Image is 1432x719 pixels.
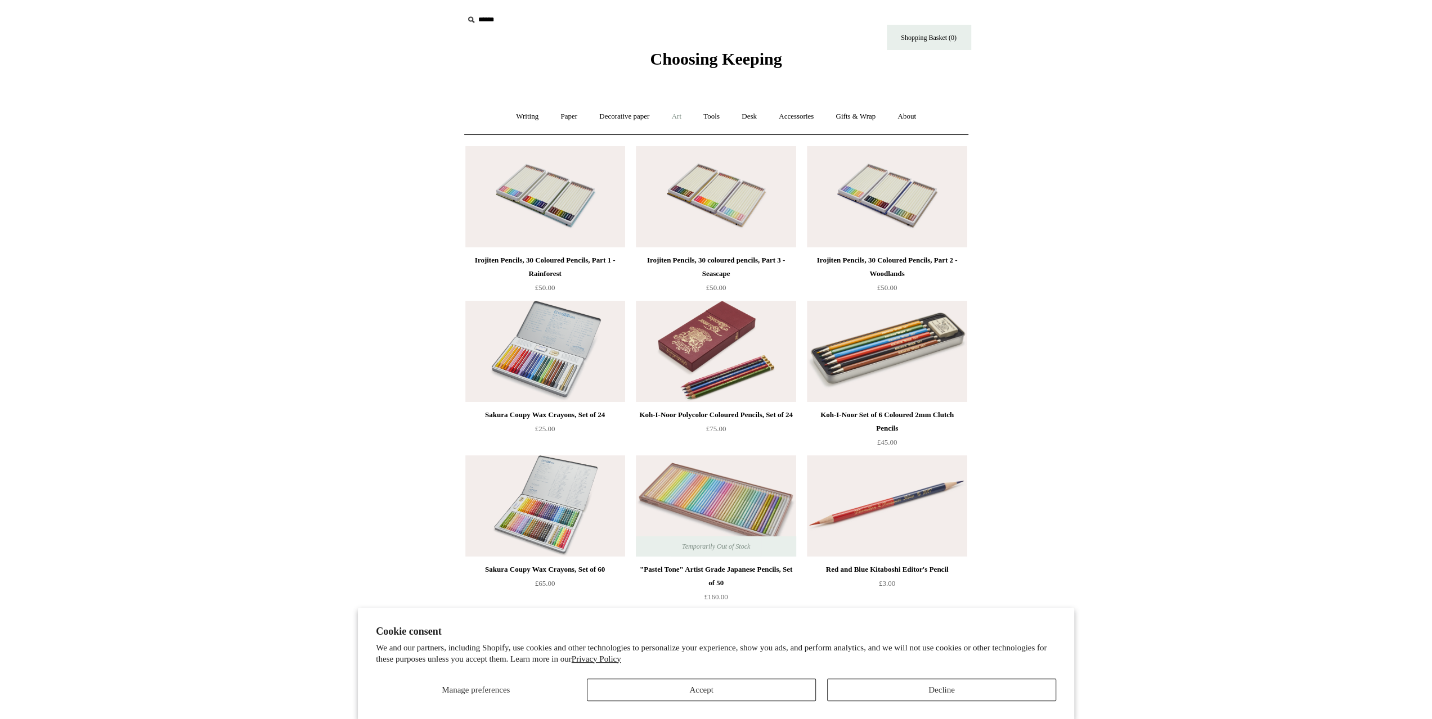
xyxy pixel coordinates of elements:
[636,146,796,247] img: Irojiten Pencils, 30 coloured pencils, Part 3 - Seascape
[769,102,824,132] a: Accessories
[639,408,793,422] div: Koh-I-Noor Polycolor Coloured Pencils, Set of 24
[550,102,587,132] a: Paper
[810,254,964,281] div: Irojiten Pencils, 30 Coloured Pencils, Part 2 - Woodlands
[465,455,625,557] a: Sakura Coupy Wax Crayons, Set of 60 Sakura Coupy Wax Crayons, Set of 60
[636,254,796,300] a: Irojiten Pencils, 30 coloured pencils, Part 3 - Seascape £50.00
[465,301,625,402] a: Sakura Coupy Wax Crayons, Set of 24 Sakura Coupy Wax Crayons, Set of 24
[636,455,796,557] a: "Pastel Tone" Artist Grade Japanese Pencils, Set of 50 "Pastel Tone" Artist Grade Japanese Pencil...
[810,563,964,576] div: Red and Blue Kitaboshi Editor's Pencil
[636,301,796,402] a: Koh-I-Noor Polycolor Coloured Pencils, Set of 24 Koh-I-Noor Polycolor Coloured Pencils, Set of 24
[879,579,895,587] span: £3.00
[506,102,549,132] a: Writing
[636,563,796,609] a: "Pastel Tone" Artist Grade Japanese Pencils, Set of 50 £160.00
[465,146,625,247] img: Irojiten Pencils, 30 Coloured Pencils, Part 1 - Rainforest
[650,58,782,66] a: Choosing Keeping
[706,424,726,433] span: £75.00
[465,455,625,557] img: Sakura Coupy Wax Crayons, Set of 60
[887,102,926,132] a: About
[465,301,625,402] img: Sakura Coupy Wax Crayons, Set of 24
[827,679,1056,701] button: Decline
[887,25,971,50] a: Shopping Basket (0)
[807,146,967,247] img: Irojiten Pencils, 30 Coloured Pencils, Part 2 - Woodlands
[731,102,767,132] a: Desk
[535,579,555,587] span: £65.00
[587,679,816,701] button: Accept
[639,563,793,590] div: "Pastel Tone" Artist Grade Japanese Pencils, Set of 50
[468,408,622,422] div: Sakura Coupy Wax Crayons, Set of 24
[376,679,576,701] button: Manage preferences
[636,146,796,247] a: Irojiten Pencils, 30 coloured pencils, Part 3 - Seascape Irojiten Pencils, 30 coloured pencils, P...
[704,593,728,601] span: £160.00
[807,408,967,454] a: Koh-I-Noor Set of 6 Coloured 2mm Clutch Pencils £45.00
[636,301,796,402] img: Koh-I-Noor Polycolor Coloured Pencils, Set of 24
[636,455,796,557] img: "Pastel Tone" Artist Grade Japanese Pencils, Set of 50
[807,455,967,557] a: Red and Blue Kitaboshi Editor's Pencil Red and Blue Kitaboshi Editor's Pencil
[810,408,964,435] div: Koh-I-Noor Set of 6 Coloured 2mm Clutch Pencils
[572,654,621,663] a: Privacy Policy
[442,685,510,694] span: Manage preferences
[376,643,1056,664] p: We and our partners, including Shopify, use cookies and other technologies to personalize your ex...
[535,424,555,433] span: £25.00
[662,102,692,132] a: Art
[807,301,967,402] img: Koh-I-Noor Set of 6 Coloured 2mm Clutch Pencils
[807,254,967,300] a: Irojiten Pencils, 30 Coloured Pencils, Part 2 - Woodlands £50.00
[650,49,782,68] span: Choosing Keeping
[693,102,730,132] a: Tools
[671,536,761,557] span: Temporarily Out of Stock
[877,438,897,446] span: £45.00
[465,408,625,454] a: Sakura Coupy Wax Crayons, Set of 24 £25.00
[639,254,793,281] div: Irojiten Pencils, 30 coloured pencils, Part 3 - Seascape
[807,455,967,557] img: Red and Blue Kitaboshi Editor's Pencil
[465,254,625,300] a: Irojiten Pencils, 30 Coloured Pencils, Part 1 - Rainforest £50.00
[825,102,886,132] a: Gifts & Wrap
[807,563,967,609] a: Red and Blue Kitaboshi Editor's Pencil £3.00
[807,146,967,247] a: Irojiten Pencils, 30 Coloured Pencils, Part 2 - Woodlands Irojiten Pencils, 30 Coloured Pencils, ...
[468,563,622,576] div: Sakura Coupy Wax Crayons, Set of 60
[465,563,625,609] a: Sakura Coupy Wax Crayons, Set of 60 £65.00
[376,626,1056,637] h2: Cookie consent
[636,408,796,454] a: Koh-I-Noor Polycolor Coloured Pencils, Set of 24 £75.00
[807,301,967,402] a: Koh-I-Noor Set of 6 Coloured 2mm Clutch Pencils Koh-I-Noor Set of 6 Coloured 2mm Clutch Pencils
[535,283,555,292] span: £50.00
[877,283,897,292] span: £50.00
[465,146,625,247] a: Irojiten Pencils, 30 Coloured Pencils, Part 1 - Rainforest Irojiten Pencils, 30 Coloured Pencils,...
[706,283,726,292] span: £50.00
[468,254,622,281] div: Irojiten Pencils, 30 Coloured Pencils, Part 1 - Rainforest
[589,102,659,132] a: Decorative paper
